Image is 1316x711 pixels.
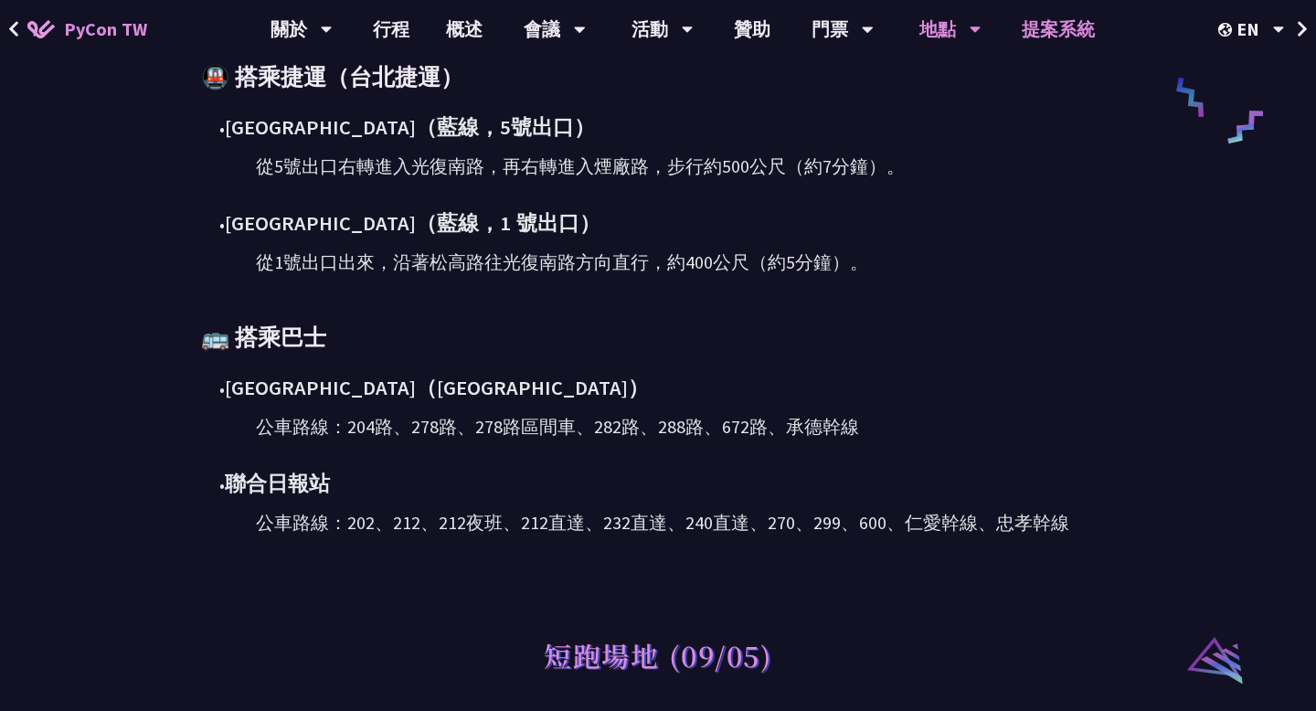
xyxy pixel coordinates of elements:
[919,17,956,40] font: 地點
[225,471,330,496] font: 聯合日報站
[219,119,225,139] font: •
[812,17,848,40] font: 門票
[1218,23,1236,37] img: 區域設定圖標
[201,62,463,91] font: 🚇 搭乘捷運（台北捷運）
[219,215,225,235] font: •
[256,154,905,177] font: 從5號出口右轉進入光復南路，再右轉進入煙廠路，步行約500公尺（約7分鐘）。
[631,17,668,40] font: 活動
[524,17,560,40] font: 會議
[544,635,772,675] font: 短跑場地 (09/05)
[734,17,770,40] font: 贊助
[256,415,859,438] font: 公車路線：204路、278路、278路區間車、282路、288路、672路、承德幹線
[27,20,55,38] img: PyCon TW 2025 首頁圖標
[1022,17,1095,40] font: 提案系統
[256,250,868,273] font: 從1號出口出來，沿著松高路往光復南路方向直行，約400公尺（約5分鐘）。
[219,475,225,495] font: •
[201,323,326,352] font: 🚌 搭乘巴士
[373,17,409,40] font: 行程
[225,375,649,400] font: [GEOGRAPHIC_DATA]（[GEOGRAPHIC_DATA]）
[1236,17,1259,40] font: EN
[256,511,1069,534] font: 公車路線：202、212、212夜班、212直達、232直達、240直達、270、299、600、仁愛幹線、忠孝幹線
[446,17,483,40] font: 概述
[64,17,147,40] font: PyCon TW
[271,17,307,40] font: 關於
[9,6,165,52] a: PyCon TW
[225,210,600,236] font: [GEOGRAPHIC_DATA]（藍線，1 號出口）
[219,379,225,399] font: •
[225,114,595,140] font: [GEOGRAPHIC_DATA]（藍線，5號出口）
